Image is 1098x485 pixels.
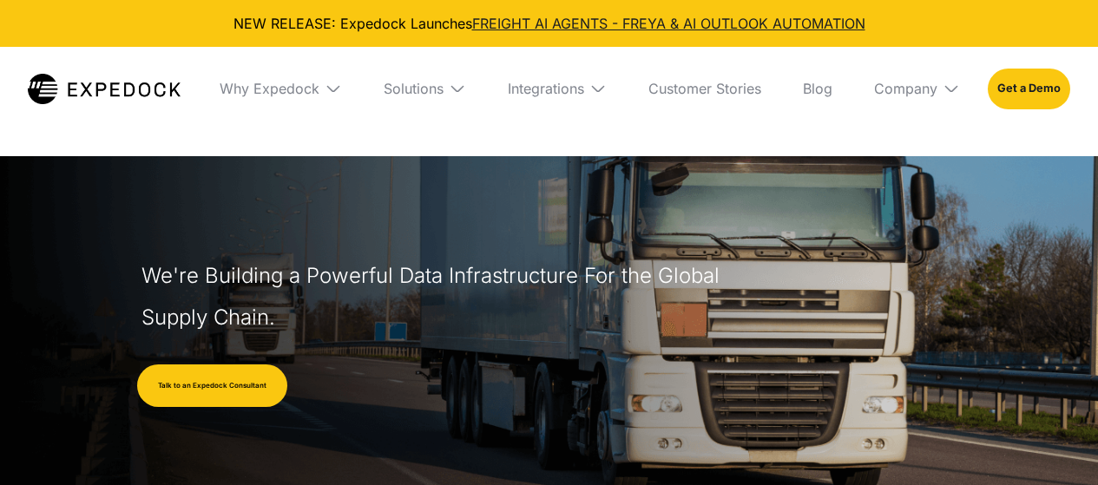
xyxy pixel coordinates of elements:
div: Company [874,80,937,97]
div: Integrations [494,47,621,130]
div: Why Expedock [206,47,356,130]
a: FREIGHT AI AGENTS - FREYA & AI OUTLOOK AUTOMATION [472,15,865,32]
div: Company [860,47,974,130]
div: Integrations [508,80,584,97]
a: Get a Demo [988,69,1070,108]
div: Solutions [384,80,444,97]
div: Solutions [370,47,480,130]
div: Why Expedock [220,80,319,97]
h1: We're Building a Powerful Data Infrastructure For the Global Supply Chain. [141,255,728,338]
a: Talk to an Expedock Consultant [137,364,287,408]
a: Customer Stories [634,47,775,130]
a: Blog [789,47,846,130]
div: NEW RELEASE: Expedock Launches [14,14,1084,33]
